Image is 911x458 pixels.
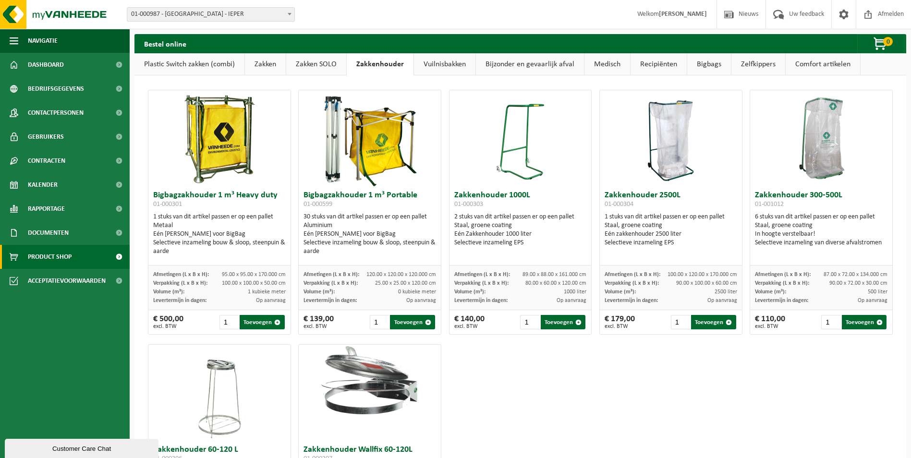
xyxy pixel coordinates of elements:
[605,221,737,230] div: Staal, groene coating
[731,53,785,75] a: Zelfkippers
[605,289,636,295] span: Volume (m³):
[755,280,809,286] span: Verpakking (L x B x H):
[755,191,887,210] h3: Zakkenhouder 300-500L
[605,239,737,247] div: Selectieve inzameling EPS
[454,315,485,329] div: € 140,00
[454,230,587,239] div: Eén Zakkenhouder 1000 liter
[868,289,887,295] span: 500 liter
[773,90,869,186] img: 01-001012
[829,280,887,286] span: 90.00 x 72.00 x 30.00 cm
[28,221,69,245] span: Documenten
[755,239,887,247] div: Selectieve inzameling van diverse afvalstromen
[134,34,196,53] h2: Bestel online
[564,289,586,295] span: 1000 liter
[245,53,286,75] a: Zakken
[5,437,160,458] iframe: chat widget
[304,213,436,256] div: 30 stuks van dit artikel passen er op een pallet
[153,230,286,239] div: Eén [PERSON_NAME] voor BigBag
[222,272,286,277] span: 95.00 x 95.00 x 170.000 cm
[127,8,294,21] span: 01-000987 - WESTLANDIA VZW - IEPER
[28,101,84,125] span: Contactpersonen
[406,298,436,303] span: Op aanvraag
[153,315,183,329] div: € 500,00
[304,298,357,303] span: Levertermijn in dagen:
[153,201,182,208] span: 01-000301
[28,29,58,53] span: Navigatie
[755,213,887,247] div: 6 stuks van dit artikel passen er op een pallet
[454,201,483,208] span: 01-000303
[824,272,887,277] span: 87.00 x 72.00 x 134.000 cm
[366,272,436,277] span: 120.00 x 120.00 x 120.000 cm
[304,289,335,295] span: Volume (m³):
[659,11,707,18] strong: [PERSON_NAME]
[755,230,887,239] div: In hoogte verstelbaar!
[520,315,539,329] input: 1
[454,289,486,295] span: Volume (m³):
[248,289,286,295] span: 1 kubieke meter
[390,315,435,329] button: Toevoegen
[28,53,64,77] span: Dashboard
[28,173,58,197] span: Kalender
[454,298,508,303] span: Levertermijn in dagen:
[454,221,587,230] div: Staal, groene coating
[668,272,737,277] span: 100.00 x 120.00 x 170.000 cm
[414,53,475,75] a: Vuilnisbakken
[857,34,905,53] button: 0
[153,191,286,210] h3: Bigbagzakhouder 1 m³ Heavy duty
[755,272,811,277] span: Afmetingen (L x B x H):
[171,90,267,186] img: 01-000301
[28,269,106,293] span: Acceptatievoorwaarden
[28,197,65,221] span: Rapportage
[454,280,509,286] span: Verpakking (L x B x H):
[858,298,887,303] span: Op aanvraag
[347,53,413,75] a: Zakkenhouder
[755,289,786,295] span: Volume (m³):
[687,53,731,75] a: Bigbags
[707,298,737,303] span: Op aanvraag
[304,201,332,208] span: 01-000599
[605,315,635,329] div: € 179,00
[605,280,659,286] span: Verpakking (L x B x H):
[322,90,418,186] img: 01-000599
[304,221,436,230] div: Aluminium
[755,315,785,329] div: € 110,00
[647,90,695,186] img: 01-000304
[755,324,785,329] span: excl. BTW
[605,213,737,247] div: 1 stuks van dit artikel passen er op een pallet
[304,272,359,277] span: Afmetingen (L x B x H):
[153,324,183,329] span: excl. BTW
[691,315,736,329] button: Toevoegen
[496,90,544,186] img: 01-000303
[375,280,436,286] span: 25.00 x 25.00 x 120.00 cm
[454,191,587,210] h3: Zakkenhouder 1000L
[286,53,346,75] a: Zakken SOLO
[883,37,893,46] span: 0
[240,315,284,329] button: Toevoegen
[304,315,334,329] div: € 139,00
[304,324,334,329] span: excl. BTW
[454,239,587,247] div: Selectieve inzameling EPS
[304,239,436,256] div: Selectieve inzameling bouw & sloop, steenpuin & aarde
[127,7,295,22] span: 01-000987 - WESTLANDIA VZW - IEPER
[605,230,737,239] div: Eén zakkenhouder 2500 liter
[476,53,584,75] a: Bijzonder en gevaarlijk afval
[755,298,808,303] span: Levertermijn in dagen:
[522,272,586,277] span: 89.00 x 88.00 x 161.000 cm
[525,280,586,286] span: 80.00 x 60.00 x 120.00 cm
[28,125,64,149] span: Gebruikers
[134,53,244,75] a: Plastic Switch zakken (combi)
[195,345,243,441] img: 01-000306
[605,324,635,329] span: excl. BTW
[631,53,687,75] a: Recipiënten
[605,191,737,210] h3: Zakkenhouder 2500L
[605,298,658,303] span: Levertermijn in dagen:
[671,315,690,329] input: 1
[821,315,840,329] input: 1
[153,213,286,256] div: 1 stuks van dit artikel passen er op een pallet
[755,201,784,208] span: 01-001012
[153,298,206,303] span: Levertermijn in dagen:
[28,245,72,269] span: Product Shop
[153,239,286,256] div: Selectieve inzameling bouw & sloop, steenpuin & aarde
[398,289,436,295] span: 0 kubieke meter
